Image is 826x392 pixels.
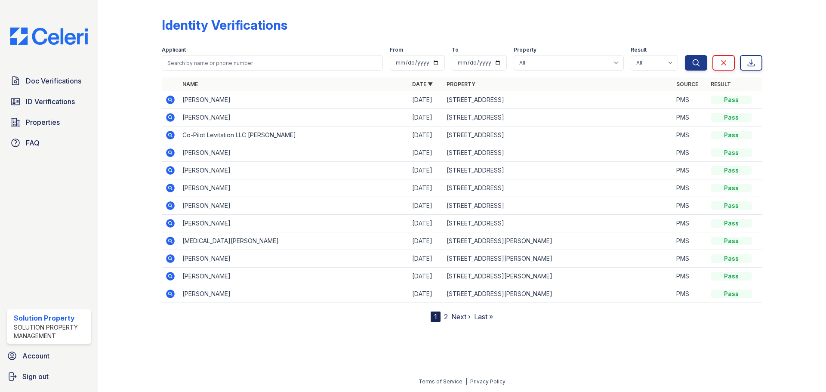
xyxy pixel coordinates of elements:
div: Pass [711,237,752,245]
div: Pass [711,201,752,210]
div: Pass [711,184,752,192]
div: Pass [711,148,752,157]
td: PMS [673,127,707,144]
td: PMS [673,232,707,250]
label: Applicant [162,46,186,53]
td: [PERSON_NAME] [179,91,409,109]
a: Properties [7,114,91,131]
a: Account [3,347,95,364]
div: Pass [711,254,752,263]
td: [DATE] [409,179,443,197]
td: [STREET_ADDRESS][PERSON_NAME] [443,268,673,285]
a: Next › [451,312,471,321]
td: PMS [673,250,707,268]
span: Sign out [22,371,49,382]
td: [PERSON_NAME] [179,250,409,268]
td: [STREET_ADDRESS] [443,144,673,162]
td: [PERSON_NAME] [179,215,409,232]
a: FAQ [7,134,91,151]
span: ID Verifications [26,96,75,107]
div: Solution Property Management [14,323,88,340]
div: | [465,378,467,385]
td: [DATE] [409,250,443,268]
td: PMS [673,91,707,109]
a: ID Verifications [7,93,91,110]
td: [MEDICAL_DATA][PERSON_NAME] [179,232,409,250]
td: [DATE] [409,215,443,232]
td: [STREET_ADDRESS][PERSON_NAME] [443,232,673,250]
div: Pass [711,166,752,175]
td: [STREET_ADDRESS][PERSON_NAME] [443,250,673,268]
td: [DATE] [409,127,443,144]
td: [DATE] [409,109,443,127]
td: [PERSON_NAME] [179,144,409,162]
span: Properties [26,117,60,127]
div: Solution Property [14,313,88,323]
div: Pass [711,272,752,281]
a: 2 [444,312,448,321]
td: [PERSON_NAME] [179,109,409,127]
td: Co-Pilot Levitation LLC [PERSON_NAME] [179,127,409,144]
span: FAQ [26,138,40,148]
td: PMS [673,285,707,303]
td: [DATE] [409,285,443,303]
input: Search by name or phone number [162,55,383,71]
td: [DATE] [409,268,443,285]
td: [STREET_ADDRESS] [443,215,673,232]
a: Privacy Policy [470,378,505,385]
a: Last » [474,312,493,321]
td: [DATE] [409,197,443,215]
a: Sign out [3,368,95,385]
td: [STREET_ADDRESS] [443,127,673,144]
td: [PERSON_NAME] [179,179,409,197]
td: PMS [673,268,707,285]
div: Pass [711,113,752,122]
div: Pass [711,131,752,139]
label: To [452,46,459,53]
td: PMS [673,197,707,215]
td: [PERSON_NAME] [179,197,409,215]
td: [STREET_ADDRESS] [443,91,673,109]
img: CE_Logo_Blue-a8612792a0a2168367f1c8372b55b34899dd931a85d93a1a3d3e32e68fde9ad4.png [3,28,95,45]
td: [DATE] [409,162,443,179]
td: PMS [673,179,707,197]
a: Name [182,81,198,87]
td: [PERSON_NAME] [179,285,409,303]
div: Pass [711,96,752,104]
a: Terms of Service [419,378,462,385]
td: PMS [673,144,707,162]
label: From [390,46,403,53]
td: [STREET_ADDRESS] [443,162,673,179]
td: [STREET_ADDRESS][PERSON_NAME] [443,285,673,303]
span: Account [22,351,49,361]
td: PMS [673,215,707,232]
div: Pass [711,219,752,228]
td: PMS [673,109,707,127]
td: PMS [673,162,707,179]
td: [STREET_ADDRESS] [443,109,673,127]
td: [STREET_ADDRESS] [443,197,673,215]
span: Doc Verifications [26,76,81,86]
a: Property [447,81,475,87]
a: Date ▼ [412,81,433,87]
td: [STREET_ADDRESS] [443,179,673,197]
td: [PERSON_NAME] [179,268,409,285]
td: [DATE] [409,232,443,250]
a: Source [676,81,698,87]
div: Identity Verifications [162,17,287,33]
div: Pass [711,290,752,298]
td: [DATE] [409,144,443,162]
a: Doc Verifications [7,72,91,90]
td: [DATE] [409,91,443,109]
label: Property [514,46,536,53]
div: 1 [431,312,441,322]
td: [PERSON_NAME] [179,162,409,179]
a: Result [711,81,731,87]
label: Result [631,46,647,53]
